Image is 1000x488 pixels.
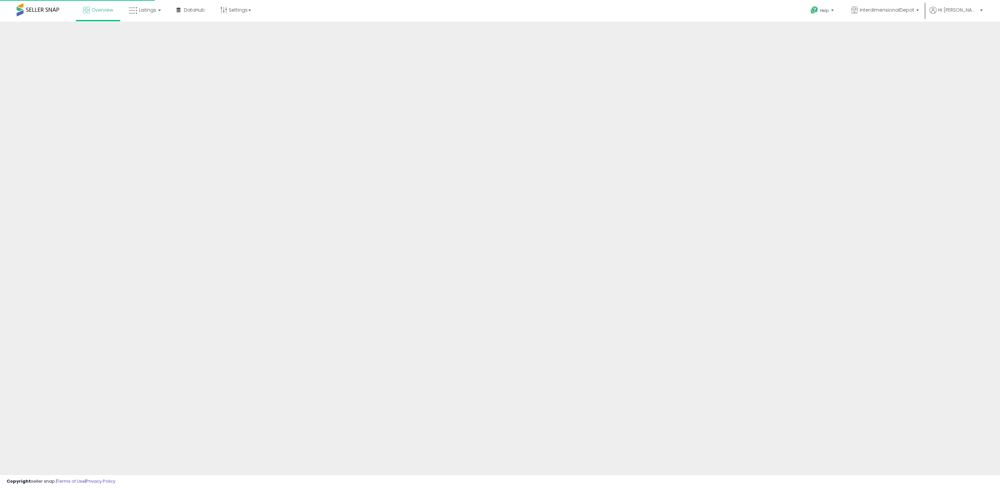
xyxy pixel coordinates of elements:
[810,6,818,14] i: Get Help
[930,7,983,22] a: Hi [PERSON_NAME]
[938,7,978,13] span: Hi [PERSON_NAME]
[139,7,156,13] span: Listings
[184,7,205,13] span: DataHub
[860,7,914,13] span: InterdimensionalDepot
[805,1,840,22] a: Help
[91,7,113,13] span: Overview
[820,8,829,13] span: Help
